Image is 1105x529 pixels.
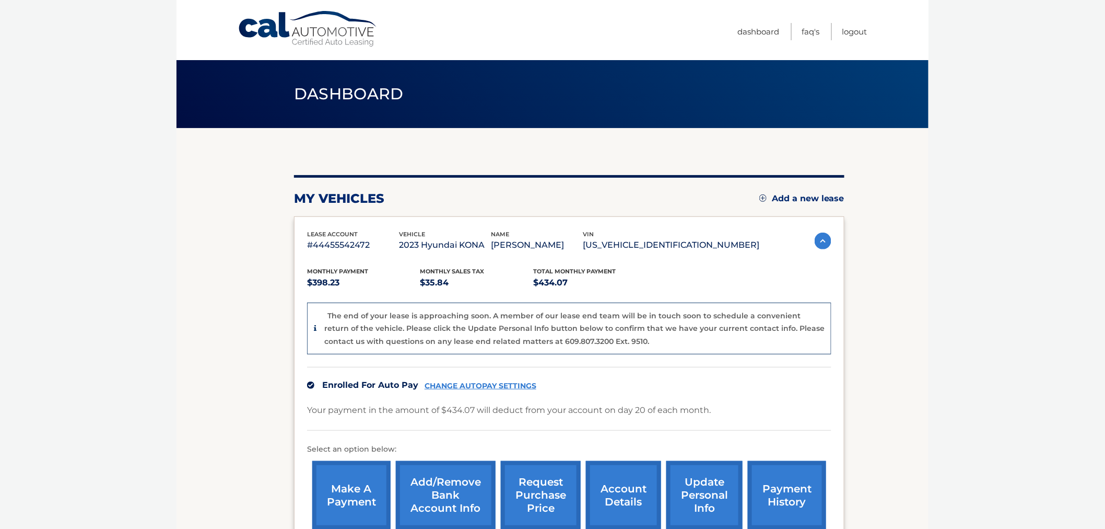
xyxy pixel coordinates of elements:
[307,403,711,418] p: Your payment in the amount of $434.07 will deduct from your account on day 20 of each month.
[399,231,425,238] span: vehicle
[802,23,820,40] a: FAQ's
[583,231,594,238] span: vin
[420,275,534,290] p: $35.84
[307,238,399,252] p: #44455542472
[307,275,420,290] p: $398.23
[815,233,831,249] img: accordion-active.svg
[491,238,583,252] p: [PERSON_NAME]
[420,268,485,275] span: Monthly sales Tax
[491,231,509,238] span: name
[307,382,314,389] img: check.svg
[533,268,616,275] span: Total Monthly Payment
[533,275,646,290] p: $434.07
[759,194,767,202] img: add.svg
[294,191,384,206] h2: my vehicles
[583,238,759,252] p: [US_VEHICLE_IDENTIFICATION_NUMBER]
[842,23,867,40] a: Logout
[307,268,368,275] span: Monthly Payment
[759,193,844,204] a: Add a new lease
[425,382,536,390] a: CHANGE AUTOPAY SETTINGS
[307,443,831,456] p: Select an option below:
[307,231,358,238] span: lease account
[322,380,418,390] span: Enrolled For Auto Pay
[238,10,379,48] a: Cal Automotive
[294,84,404,103] span: Dashboard
[324,311,825,346] p: The end of your lease is approaching soon. A member of our lease end team will be in touch soon t...
[738,23,780,40] a: Dashboard
[399,238,491,252] p: 2023 Hyundai KONA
